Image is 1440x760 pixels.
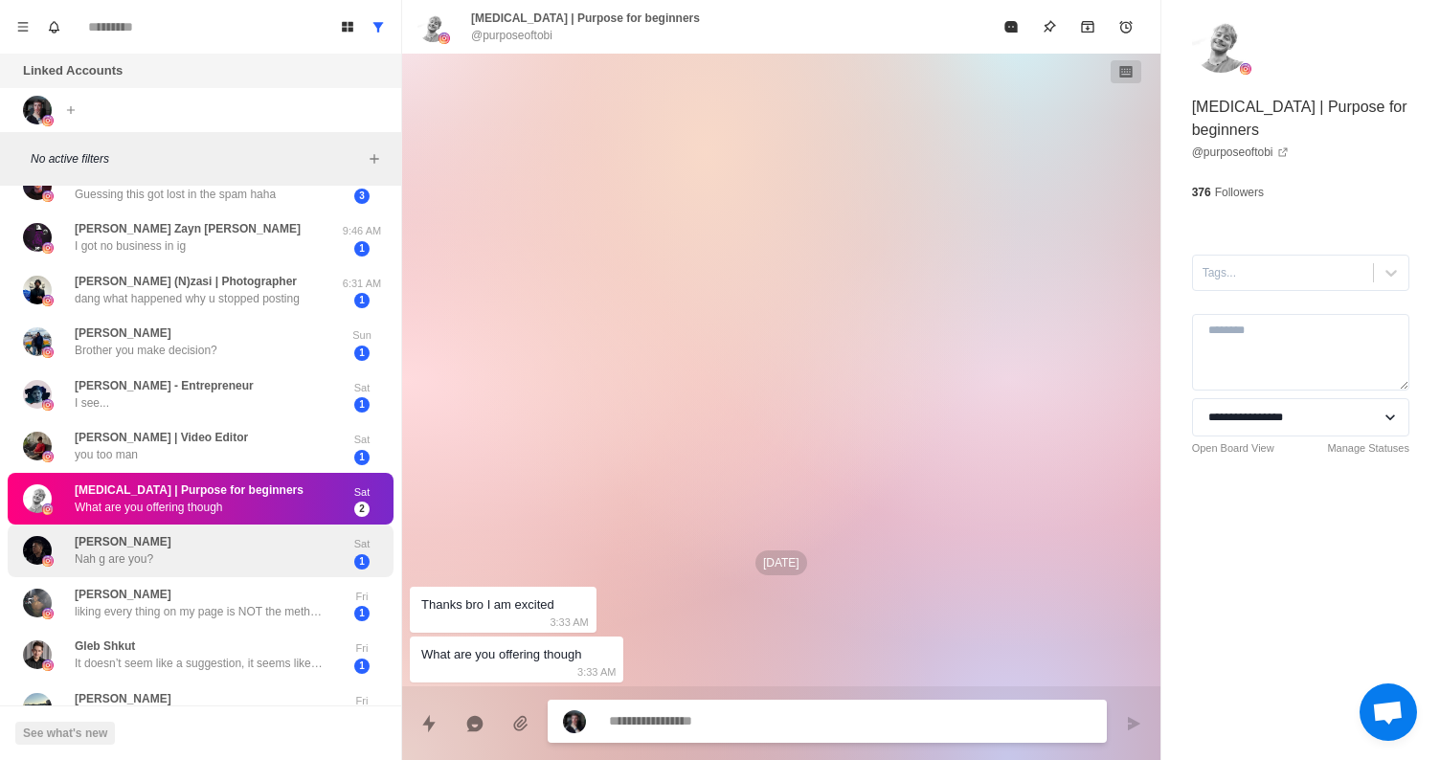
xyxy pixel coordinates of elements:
[23,61,123,80] p: Linked Accounts
[363,11,394,42] button: Show all conversations
[338,223,386,239] p: 9:46 AM
[15,722,115,745] button: See what's new
[332,11,363,42] button: Board View
[75,446,138,463] p: you too man
[1114,704,1153,743] button: Send message
[42,295,54,306] img: picture
[471,10,700,27] p: [MEDICAL_DATA] | Purpose for beginners
[23,432,52,460] img: picture
[502,704,540,743] button: Add media
[42,608,54,619] img: picture
[1192,440,1274,457] a: Open Board View
[42,242,54,254] img: picture
[8,11,38,42] button: Menu
[1327,440,1409,457] a: Manage Statuses
[338,276,386,292] p: 6:31 AM
[1107,8,1145,46] button: Add reminder
[23,640,52,669] img: picture
[1240,63,1251,75] img: picture
[354,397,370,413] span: 1
[1215,184,1264,201] p: Followers
[42,451,54,462] img: picture
[354,450,370,465] span: 1
[23,693,52,722] img: picture
[31,150,363,168] p: No active filters
[75,550,153,568] p: Nah g are you?
[354,189,370,204] span: 3
[354,554,370,570] span: 1
[75,220,301,237] p: [PERSON_NAME] Zayn [PERSON_NAME]
[354,502,370,517] span: 2
[42,555,54,567] img: picture
[577,661,616,682] p: 3:33 AM
[42,115,54,126] img: picture
[75,429,248,446] p: [PERSON_NAME] | Video Editor
[75,273,297,290] p: [PERSON_NAME] (N)zasi | Photographer
[42,399,54,411] img: picture
[42,190,54,202] img: picture
[456,704,494,743] button: Reply with AI
[75,603,324,620] p: liking every thing on my page is NOT the method bro lool
[1192,96,1409,142] p: [MEDICAL_DATA] | Purpose for beginners
[75,481,304,499] p: [MEDICAL_DATA] | Purpose for beginners
[23,171,52,200] img: picture
[1192,15,1249,73] img: picture
[1360,683,1417,741] div: Open chat
[338,432,386,448] p: Sat
[471,27,552,44] p: @purposeoftobi
[1192,184,1211,201] p: 376
[42,346,54,358] img: picture
[75,290,300,307] p: dang what happened why u stopped posting
[338,484,386,501] p: Sat
[550,612,588,633] p: 3:33 AM
[354,659,370,674] span: 1
[338,327,386,344] p: Sun
[75,586,171,603] p: [PERSON_NAME]
[75,499,223,516] p: What are you offering though
[23,96,52,124] img: picture
[23,223,52,252] img: picture
[75,377,254,394] p: [PERSON_NAME] - Entrepreneur
[23,327,52,356] img: picture
[417,11,448,42] img: picture
[755,550,807,575] p: [DATE]
[338,380,386,396] p: Sat
[338,693,386,709] p: Fri
[1069,8,1107,46] button: Archive
[354,346,370,361] span: 1
[59,99,82,122] button: Add account
[23,380,52,409] img: picture
[338,640,386,657] p: Fri
[439,33,450,44] img: picture
[75,637,135,655] p: Gleb Shkut
[75,394,109,412] p: I see...
[354,241,370,257] span: 1
[23,484,52,513] img: picture
[23,536,52,565] img: picture
[42,659,54,671] img: picture
[363,147,386,170] button: Add filters
[38,11,69,42] button: Notifications
[1192,144,1289,161] a: @purposeoftobi
[563,710,586,733] img: picture
[410,704,448,743] button: Quick replies
[354,293,370,308] span: 1
[75,533,171,550] p: [PERSON_NAME]
[75,237,186,255] p: I got no business in ig
[338,589,386,605] p: Fri
[1030,8,1069,46] button: Pin
[338,536,386,552] p: Sat
[75,690,171,707] p: [PERSON_NAME]
[23,276,52,304] img: picture
[75,186,276,203] p: Guessing this got lost in the spam haha
[992,8,1030,46] button: Mark as read
[42,503,54,515] img: picture
[354,606,370,621] span: 1
[421,644,581,665] div: What are you offering though
[75,324,171,342] p: [PERSON_NAME]
[23,589,52,617] img: picture
[421,594,554,615] div: Thanks bro I am excited
[75,342,217,359] p: Brother you make decision?
[75,655,324,672] p: It doesn’t seem like a suggestion, it seems like a sales call. Can you give a suggestion first?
